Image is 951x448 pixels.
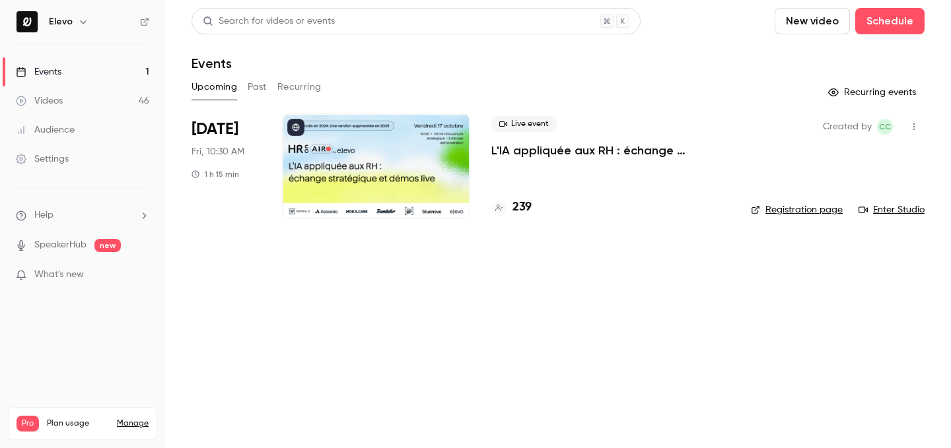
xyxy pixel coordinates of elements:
[192,113,261,219] div: Oct 17 Fri, 10:30 AM (Europe/Paris)
[277,77,322,98] button: Recurring
[491,143,730,158] a: L'IA appliquée aux RH : échange stratégique et démos live.
[192,119,238,140] span: [DATE]
[16,94,63,108] div: Videos
[117,418,149,429] a: Manage
[192,145,244,158] span: Fri, 10:30 AM
[491,199,532,216] a: 239
[94,239,121,252] span: new
[855,8,925,34] button: Schedule
[16,152,69,166] div: Settings
[512,199,532,216] h4: 239
[16,208,149,222] li: help-dropdown-opener
[203,15,335,28] div: Search for videos or events
[775,8,850,34] button: New video
[34,208,53,222] span: Help
[16,123,75,137] div: Audience
[491,116,557,132] span: Live event
[34,268,84,282] span: What's new
[877,119,893,135] span: Clara Courtillier
[17,11,38,32] img: Elevo
[17,416,39,432] span: Pro
[192,55,232,71] h1: Events
[192,77,237,98] button: Upcoming
[859,203,925,216] a: Enter Studio
[47,418,109,429] span: Plan usage
[16,65,61,79] div: Events
[192,169,239,179] div: 1 h 15 min
[879,119,891,135] span: CC
[823,119,872,135] span: Created by
[34,238,87,252] a: SpeakerHub
[248,77,267,98] button: Past
[49,15,73,28] h6: Elevo
[822,82,925,103] button: Recurring events
[751,203,843,216] a: Registration page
